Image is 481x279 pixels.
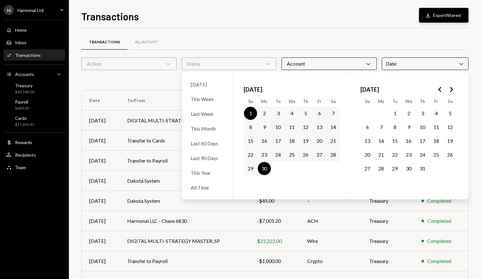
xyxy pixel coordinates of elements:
div: [DATE] [89,257,112,265]
a: Accounts [4,68,65,80]
td: – [300,191,362,211]
span: [DATE] [244,83,262,96]
div: -$1,000.00 [257,257,292,265]
button: Sunday, June 8th, 2025, selected [244,121,257,134]
th: Saturday [443,96,457,106]
th: Friday [313,96,326,106]
td: Treasury [362,191,414,211]
button: Wednesday, June 11th, 2025, selected [285,121,298,134]
button: Monday, June 30th, 2025, selected [258,162,271,175]
div: All Time [187,181,228,194]
div: This Year [187,166,228,180]
a: Cards$11,835.87 [4,114,65,129]
div: [DATE] [187,78,228,91]
th: Tuesday [271,96,285,106]
div: $22,222.00 [257,237,292,245]
td: DIGITAL MULTI-STRATEGY MASTER, SP [120,110,250,131]
div: -$7,001.20 [257,217,292,225]
th: Sunday [360,96,374,106]
div: $11,835.87 [15,122,34,127]
button: Friday, July 18th, 2025 [430,134,443,148]
button: Wednesday, July 23rd, 2025 [402,148,415,161]
th: To/From [120,90,250,110]
a: Payroll$469.00 [4,97,65,112]
td: Dakota System [120,171,250,191]
div: Date [382,57,468,70]
td: Treasury [362,211,414,231]
a: Home [4,24,65,35]
button: Wednesday, July 16th, 2025 [402,134,415,148]
button: Monday, July 28th, 2025 [375,162,388,175]
button: Sunday, June 29th, 2025, selected [244,162,257,175]
button: Sunday, July 27th, 2025 [361,162,374,175]
button: Saturday, June 7th, 2025, selected [327,107,340,120]
button: Friday, June 13th, 2025, selected [313,121,326,134]
button: Monday, July 14th, 2025 [375,134,388,148]
th: Tuesday [388,96,402,106]
th: Monday [374,96,388,106]
button: Tuesday, July 8th, 2025 [388,121,401,134]
button: Friday, July 25th, 2025 [430,148,443,161]
div: Cards [15,115,34,121]
button: Tuesday, July 22nd, 2025 [388,148,401,161]
div: All Activity [135,40,158,45]
div: Action [81,57,177,70]
button: Thursday, June 12th, 2025, selected [299,121,312,134]
button: Monday, June 2nd, 2025, selected [258,107,271,120]
th: Wednesday [285,96,299,106]
div: H [4,5,14,15]
div: [DATE] [89,237,112,245]
div: Last 60 Days [187,137,228,150]
table: July 2025 [360,96,457,189]
a: All Activity [127,34,165,50]
td: Treasury [362,251,414,271]
div: Payroll [15,99,29,105]
div: [DATE] [89,157,112,164]
button: Saturday, June 21st, 2025, selected [327,134,340,148]
button: Monday, June 9th, 2025, selected [258,121,271,134]
button: Tuesday, June 24th, 2025, selected [272,148,285,161]
button: Go to the Next Month [446,84,457,95]
div: Transactions [89,40,120,45]
button: Monday, June 23rd, 2025, selected [258,148,271,161]
button: Thursday, July 24th, 2025 [416,148,429,161]
button: Wednesday, July 30th, 2025 [402,162,415,175]
td: Transfer to Cards [120,131,250,151]
div: [DATE] [89,217,112,225]
div: $43,540.06 [15,89,34,95]
button: Tuesday, July 29th, 2025 [388,162,401,175]
td: Treasury [362,231,414,251]
th: Sunday [244,96,257,106]
a: Recipients [4,149,65,160]
div: Harmonai Ltd [18,8,44,13]
button: Wednesday, July 9th, 2025 [402,121,415,134]
button: Sunday, July 6th, 2025 [361,121,374,134]
button: Thursday, July 17th, 2025 [416,134,429,148]
div: [DATE] [89,197,112,205]
td: Dakota System [120,191,250,211]
div: Rewards [15,140,32,145]
button: Saturday, June 28th, 2025, selected [327,148,340,161]
button: Thursday, June 5th, 2025, selected [299,107,312,120]
h1: Transactions [81,10,139,23]
button: Saturday, July 19th, 2025 [443,134,457,148]
a: Transactions [4,49,65,61]
div: Completed [427,257,451,265]
th: Wednesday [402,96,416,106]
div: Inbox [15,40,26,45]
div: -$45.00 [257,197,292,205]
a: Transactions [81,34,127,50]
th: Monday [257,96,271,106]
button: Wednesday, June 18th, 2025, selected [285,134,298,148]
button: Monday, July 21st, 2025 [375,148,388,161]
div: Team [15,165,26,170]
div: Transactions [15,52,41,58]
td: ACH [300,211,362,231]
button: Sunday, June 15th, 2025, selected [244,134,257,148]
table: June 2025 [244,96,340,189]
th: Date [82,90,120,110]
div: Account [282,57,377,70]
a: Treasury$43,540.06 [4,81,65,96]
button: Tuesday, June 3rd, 2025, selected [272,107,285,120]
td: Harmonai LLC - Chase 6830 [120,211,250,231]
